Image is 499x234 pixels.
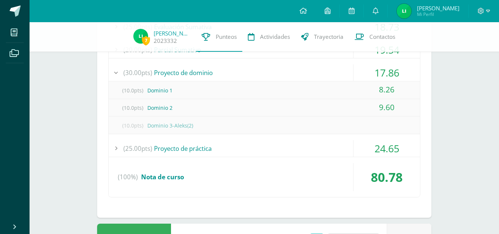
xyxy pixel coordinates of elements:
span: (100%) [118,163,138,191]
span: (10.0pts) [118,82,147,99]
span: (10.0pts) [118,99,147,116]
div: Proyecto de dominio [109,64,420,81]
span: (25.00pts) [123,140,152,157]
div: Dominio 2 [109,99,420,116]
div: 24.65 [353,140,420,157]
div: 80.78 [353,163,420,191]
a: [PERSON_NAME] [154,30,191,37]
a: 2023332 [154,37,177,45]
span: Mi Perfil [417,11,459,17]
a: Punteos [196,22,242,52]
span: (10.0pts) [118,117,147,134]
div: 9.60 [353,99,420,116]
span: (30.00pts) [123,64,152,81]
div: Proyecto de práctica [109,140,420,157]
a: Trayectoria [295,22,349,52]
span: Trayectoria [314,33,344,41]
span: [PERSON_NAME] [417,4,459,12]
div: 8.26 [353,81,420,98]
span: Actividades [260,33,290,41]
div: Dominio 1 [109,82,420,99]
span: Punteos [216,33,237,41]
a: Actividades [242,22,295,52]
a: Contactos [349,22,401,52]
span: 7 [142,36,150,45]
img: 9d3cfdc1a02cc045ac27f838f5e8e0d0.png [133,29,148,44]
div: 17.86 [353,64,420,81]
div: Dominio 3-Aleks(2) [109,117,420,134]
span: Contactos [369,33,395,41]
span: Nota de curso [141,173,184,181]
img: 9d3cfdc1a02cc045ac27f838f5e8e0d0.png [397,4,411,18]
